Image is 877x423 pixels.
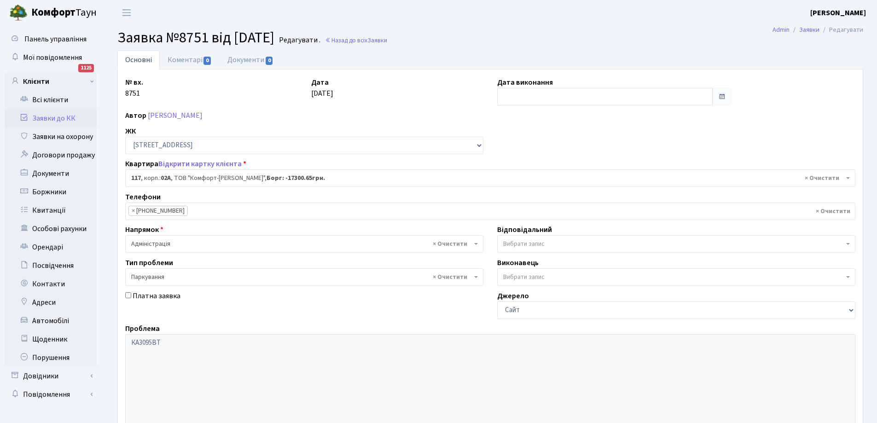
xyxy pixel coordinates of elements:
label: № вх. [125,77,143,88]
span: Видалити всі елементи [433,239,467,249]
span: Адміністрація [131,239,472,249]
a: Клієнти [5,72,97,91]
label: Платна заявка [133,290,180,301]
label: ЖК [125,126,136,137]
span: Вибрати запис [503,239,545,249]
a: Назад до всіхЗаявки [325,36,387,45]
span: Паркування [131,272,472,282]
b: Комфорт [31,5,76,20]
a: Щоденник [5,330,97,348]
label: Дата виконання [497,77,553,88]
div: 8751 [118,77,304,105]
a: Документи [220,50,281,70]
span: Мої повідомлення [23,52,82,63]
label: Виконавець [497,257,539,268]
label: Дата [311,77,329,88]
label: Автор [125,110,146,121]
label: Джерело [497,290,529,301]
span: Вибрати запис [503,272,545,282]
button: Переключити навігацію [115,5,138,20]
span: Видалити всі елементи [805,174,839,183]
a: Контакти [5,275,97,293]
a: Коментарі [160,50,220,70]
a: Адреси [5,293,97,312]
div: [DATE] [304,77,490,105]
a: Документи [5,164,97,183]
span: 0 [266,57,273,65]
img: logo.png [9,4,28,22]
a: Квитанції [5,201,97,220]
a: Заявки [799,25,819,35]
b: 02А [161,174,171,183]
span: <b>117</b>, корп.: <b>02А</b>, ТОВ "Комфорт-Таун Ріелт", <b>Борг: -17300.65грн.</b> [131,174,844,183]
a: Основні [117,50,160,70]
span: Таун [31,5,97,21]
a: Автомобілі [5,312,97,330]
nav: breadcrumb [759,20,877,40]
b: Борг: -17300.65грн. [267,174,325,183]
span: Заявка №8751 від [DATE] [117,27,274,48]
label: Телефони [125,191,161,203]
a: Всі клієнти [5,91,97,109]
a: Довідники [5,367,97,385]
label: Відповідальний [497,224,552,235]
span: Паркування [125,268,483,286]
label: Квартира [125,158,246,169]
a: Договори продажу [5,146,97,164]
label: Напрямок [125,224,163,235]
a: Посвідчення [5,256,97,275]
span: Заявки [367,36,387,45]
a: Особові рахунки [5,220,97,238]
li: +380971810118 [128,206,188,216]
span: <b>117</b>, корп.: <b>02А</b>, ТОВ "Комфорт-Таун Ріелт", <b>Борг: -17300.65грн.</b> [125,169,855,187]
label: Проблема [125,323,160,334]
span: Видалити всі елементи [816,207,850,216]
a: [PERSON_NAME] [148,110,203,121]
b: [PERSON_NAME] [810,8,866,18]
span: × [132,206,135,215]
div: 1125 [78,64,94,72]
a: Admin [772,25,790,35]
span: Панель управління [24,34,87,44]
a: Порушення [5,348,97,367]
small: Редагувати . [277,36,320,45]
a: Повідомлення [5,385,97,404]
b: 117 [131,174,141,183]
a: Заявки на охорону [5,127,97,146]
label: Тип проблеми [125,257,173,268]
a: Боржники [5,183,97,201]
a: [PERSON_NAME] [810,7,866,18]
span: Видалити всі елементи [433,272,467,282]
a: Відкрити картку клієнта [158,159,242,169]
a: Заявки до КК [5,109,97,127]
a: Панель управління [5,30,97,48]
li: Редагувати [819,25,863,35]
a: Мої повідомлення1125 [5,48,97,67]
a: Орендарі [5,238,97,256]
span: Адміністрація [125,235,483,253]
span: 0 [203,57,211,65]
